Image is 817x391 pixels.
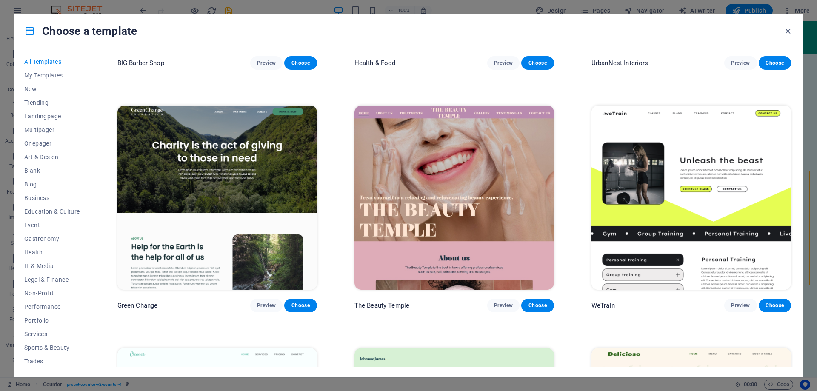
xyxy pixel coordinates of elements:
span: Preview [731,302,750,309]
button: Choose [284,299,317,312]
span: Services [24,331,80,337]
span: Preview [731,60,750,66]
button: Portfolio [24,314,80,327]
span: Gastronomy [24,235,80,242]
button: Preview [487,56,520,70]
button: Event [24,218,80,232]
button: My Templates [24,68,80,82]
span: Landingpage [24,113,80,120]
button: IT & Media [24,259,80,273]
span: Legal & Finance [24,276,80,283]
span: New [24,86,80,92]
img: The Beauty Temple [354,106,554,289]
span: Paste clipboard [207,298,254,310]
span: Blog [24,181,80,188]
span: IT & Media [24,263,80,269]
p: The Beauty Temple [354,301,409,310]
img: Green Change [117,106,317,289]
button: Choose [759,56,791,70]
button: Education & Culture [24,205,80,218]
button: Preview [250,56,283,70]
button: Choose [284,56,317,70]
span: Choose [291,60,310,66]
p: WeTrain [591,301,615,310]
button: Preview [724,56,757,70]
span: Performance [24,303,80,310]
p: Green Change [117,301,158,310]
button: Gastronomy [24,232,80,245]
button: New [24,82,80,96]
span: Health [24,249,80,256]
button: Choose [521,56,554,70]
button: Performance [24,300,80,314]
span: Choose [291,302,310,309]
button: Preview [250,299,283,312]
button: Blank [24,164,80,177]
h4: Choose a template [24,24,137,38]
button: Choose [521,299,554,312]
span: Onepager [24,140,80,147]
button: Onepager [24,137,80,150]
button: Landingpage [24,109,80,123]
span: Choose [766,60,784,66]
span: All Templates [24,58,80,65]
img: WeTrain [591,106,791,289]
button: Business [24,191,80,205]
button: Sports & Beauty [24,341,80,354]
button: Art & Design [24,150,80,164]
span: Choose [528,60,547,66]
span: My Templates [24,72,80,79]
button: Services [24,327,80,341]
button: Trades [24,354,80,368]
button: Choose [759,299,791,312]
span: Choose [528,302,547,309]
span: Choose [766,302,784,309]
span: Trades [24,358,80,365]
button: All Templates [24,55,80,68]
span: Portfolio [24,317,80,324]
p: BIG Barber Shop [117,59,164,67]
p: Health & Food [354,59,396,67]
span: Business [24,194,80,201]
button: Preview [487,299,520,312]
span: Non-Profit [24,290,80,297]
span: Blank [24,167,80,174]
span: Preview [257,60,276,66]
span: Add elements [162,298,204,310]
span: Event [24,222,80,228]
button: Legal & Finance [24,273,80,286]
span: Preview [494,60,513,66]
span: Multipager [24,126,80,133]
button: Health [24,245,80,259]
div: Drop content here [7,261,408,321]
button: Blog [24,177,80,191]
span: Preview [257,302,276,309]
p: UrbanNest Interiors [591,59,648,67]
span: Art & Design [24,154,80,160]
span: Sports & Beauty [24,344,80,351]
button: Trending [24,96,80,109]
button: Preview [724,299,757,312]
span: Trending [24,99,80,106]
button: Multipager [24,123,80,137]
button: Non-Profit [24,286,80,300]
span: Preview [494,302,513,309]
span: Education & Culture [24,208,80,215]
